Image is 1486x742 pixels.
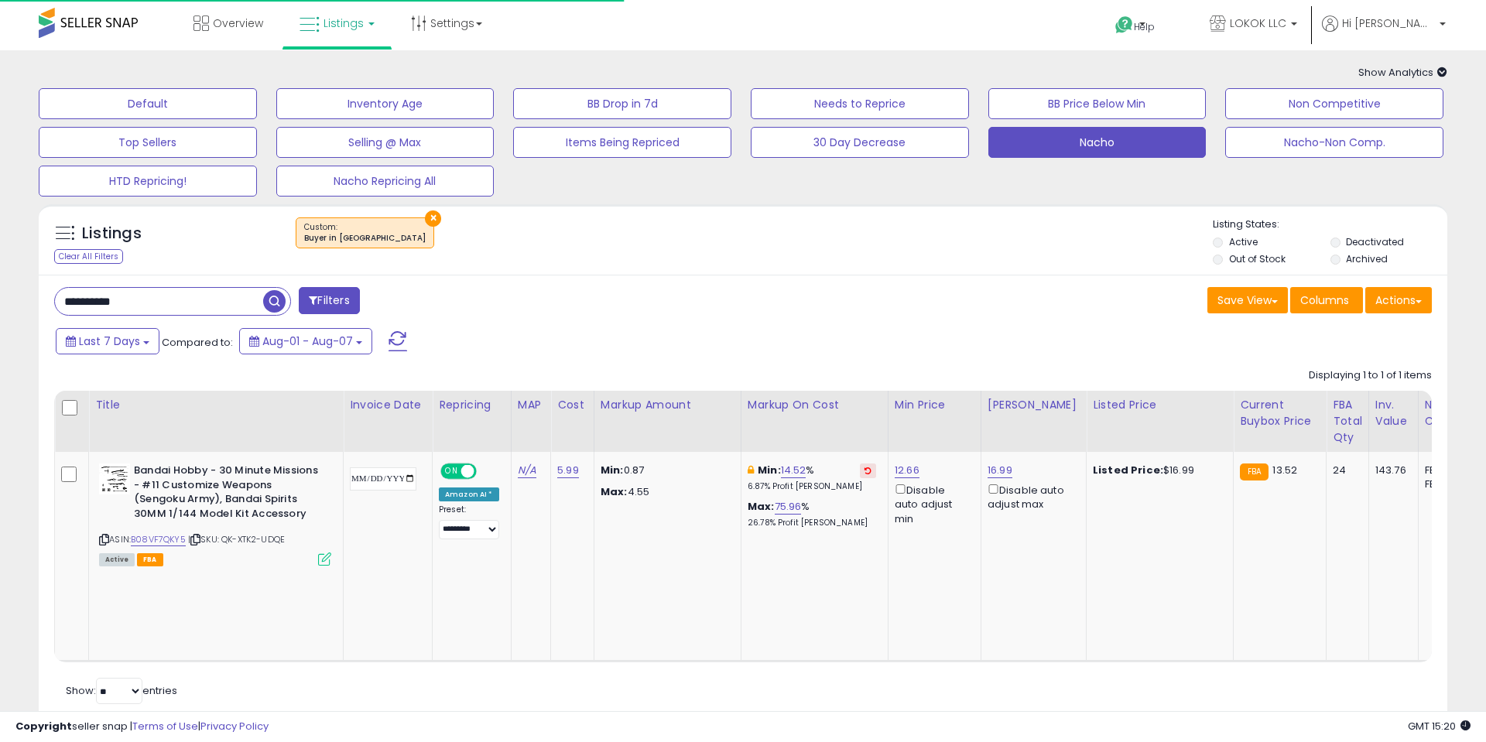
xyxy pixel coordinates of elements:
span: LOKOK LLC [1230,15,1286,31]
a: 16.99 [988,463,1012,478]
div: seller snap | | [15,720,269,734]
p: 6.87% Profit [PERSON_NAME] [748,481,876,492]
a: 5.99 [557,463,579,478]
div: Repricing [439,397,505,413]
div: MAP [518,397,544,413]
span: Compared to: [162,335,233,350]
div: FBM: 6 [1425,477,1476,491]
div: 24 [1333,463,1357,477]
button: HTD Repricing! [39,166,257,197]
button: Inventory Age [276,88,495,119]
button: Nacho [988,127,1207,158]
button: BB Drop in 7d [513,88,731,119]
div: Title [95,397,337,413]
div: Preset: [439,504,499,539]
label: Archived [1346,252,1388,265]
p: 4.55 [601,485,729,499]
span: Columns [1300,292,1349,308]
span: Help [1134,20,1155,33]
span: 13.52 [1272,463,1297,477]
button: × [425,210,441,227]
button: Needs to Reprice [751,88,969,119]
label: Active [1229,235,1258,248]
div: % [748,500,876,528]
div: Cost [557,397,587,413]
i: Get Help [1114,15,1134,35]
a: Help [1103,4,1185,50]
a: N/A [518,463,536,478]
div: FBA: 2 [1425,463,1476,477]
button: Save View [1207,287,1288,313]
span: Show Analytics [1358,65,1447,80]
span: Overview [213,15,263,31]
a: Hi [PERSON_NAME] [1322,15,1446,50]
div: Num of Comp. [1425,397,1481,429]
a: B08VF7QKY5 [131,533,186,546]
div: $16.99 [1093,463,1221,477]
span: All listings currently available for purchase on Amazon [99,553,135,566]
a: Terms of Use [132,719,198,733]
button: Actions [1365,287,1432,313]
button: 30 Day Decrease [751,127,969,158]
th: The percentage added to the cost of goods (COGS) that forms the calculator for Min & Max prices. [741,391,888,452]
a: 75.96 [775,499,802,515]
div: Markup Amount [601,397,734,413]
p: 0.87 [601,463,729,477]
div: [PERSON_NAME] [988,397,1080,413]
div: Displaying 1 to 1 of 1 items [1309,368,1432,383]
span: 2025-08-15 15:20 GMT [1408,719,1471,733]
b: Bandai Hobby - 30 Minute Missions - #11 Customize Weapons (Sengoku Army), Bandai Spirits 30MM 1/1... [134,463,322,525]
th: CSV column name: cust_attr_3_Invoice Date [344,391,433,452]
div: Buyer in [GEOGRAPHIC_DATA] [304,233,426,244]
div: Current Buybox Price [1240,397,1320,429]
span: ON [442,465,461,478]
button: Columns [1290,287,1363,313]
button: Filters [299,287,359,314]
p: Listing States: [1213,217,1447,232]
button: Nacho Repricing All [276,166,495,197]
a: 12.66 [895,463,919,478]
a: 14.52 [781,463,806,478]
button: Items Being Repriced [513,127,731,158]
small: FBA [1240,463,1269,480]
div: ASIN: [99,463,331,564]
label: Deactivated [1346,235,1404,248]
button: BB Price Below Min [988,88,1207,119]
b: Max: [748,499,775,514]
span: Listings [324,15,364,31]
h5: Listings [82,223,142,244]
img: 41QXsZ9Z4vL._SL40_.jpg [99,463,130,494]
a: Privacy Policy [200,719,269,733]
label: Out of Stock [1229,252,1286,265]
b: Listed Price: [1093,463,1163,477]
div: Min Price [895,397,974,413]
span: Last 7 Days [79,333,140,349]
span: Show: entries [66,683,177,698]
span: Aug-01 - Aug-07 [262,333,353,349]
span: Hi [PERSON_NAME] [1342,15,1435,31]
span: Custom: [304,221,426,244]
button: Selling @ Max [276,127,495,158]
button: Aug-01 - Aug-07 [239,328,372,354]
button: Last 7 Days [56,328,159,354]
div: Amazon AI * [439,487,499,501]
button: Top Sellers [39,127,257,158]
strong: Max: [601,484,628,499]
button: Non Competitive [1225,88,1443,119]
div: FBA Total Qty [1333,397,1362,446]
div: Listed Price [1093,397,1227,413]
strong: Min: [601,463,624,477]
strong: Copyright [15,719,72,733]
button: Default [39,88,257,119]
div: % [748,463,876,492]
div: Disable auto adjust min [895,481,969,526]
div: Inv. value [1375,397,1412,429]
span: | SKU: QK-XTK2-UDQE [188,533,285,545]
span: FBA [137,553,163,566]
div: 143.76 [1375,463,1406,477]
b: Min: [758,463,781,477]
button: Nacho-Non Comp. [1225,127,1443,158]
div: Markup on Cost [748,397,882,413]
div: Disable auto adjust max [988,481,1074,511]
span: OFF [474,465,499,478]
